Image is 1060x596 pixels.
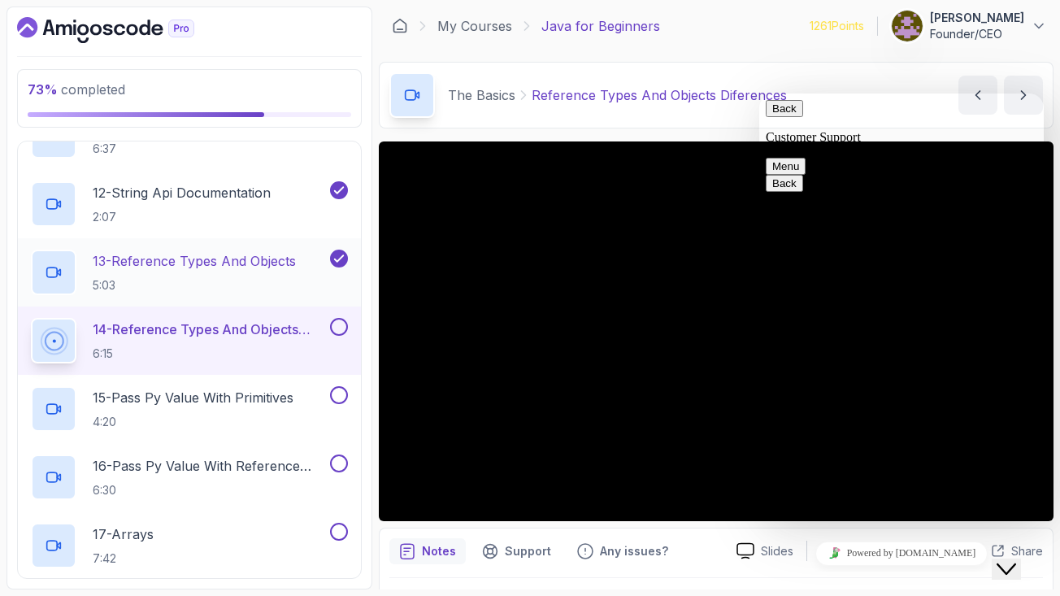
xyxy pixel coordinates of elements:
[1004,76,1043,115] button: next content
[17,17,232,43] a: Dashboard
[93,346,327,362] p: 6:15
[93,277,296,294] p: 5:03
[810,18,864,34] p: 1261 Points
[392,18,408,34] a: Dashboard
[31,386,348,432] button: 15-Pass Py Value With Primitives4:20
[448,85,515,105] p: The Basics
[93,141,153,157] p: 6:37
[28,81,125,98] span: completed
[93,414,293,430] p: 4:20
[93,388,293,407] p: 15 - Pass Py Value With Primitives
[93,482,327,498] p: 6:30
[541,16,660,36] p: Java for Beginners
[422,543,456,559] p: Notes
[93,251,296,271] p: 13 - Reference Types And Objects
[31,318,348,363] button: 14-Reference Types And Objects Diferences6:15
[93,320,327,339] p: 14 - Reference Types And Objects Diferences
[891,10,1047,42] button: user profile image[PERSON_NAME]Founder/CEO
[992,531,1044,580] iframe: chat widget
[532,85,787,105] p: Reference Types And Objects Diferences
[31,455,348,500] button: 16-Pass Py Value With Reference Types6:30
[28,81,58,98] span: 73 %
[567,538,678,564] button: Feedback button
[93,456,327,476] p: 16 - Pass Py Value With Reference Types
[600,543,668,559] p: Any issues?
[930,10,1024,26] p: [PERSON_NAME]
[93,550,154,567] p: 7:42
[472,538,561,564] button: Support button
[930,26,1024,42] p: Founder/CEO
[505,543,551,559] p: Support
[379,141,1053,521] iframe: 14 - Reference Types and Objects Diferences
[93,524,154,544] p: 17 - Arrays
[958,76,997,115] button: previous content
[389,538,466,564] button: notes button
[31,250,348,295] button: 13-Reference Types And Objects5:03
[93,209,271,225] p: 2:07
[31,181,348,227] button: 12-String Api Documentation2:07
[437,16,512,36] a: My Courses
[93,183,271,202] p: 12 - String Api Documentation
[759,535,1044,572] iframe: chat widget
[723,542,806,559] a: Slides
[759,94,1044,516] iframe: chat widget
[31,523,348,568] button: 17-Arrays7:42
[892,11,923,41] img: user profile image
